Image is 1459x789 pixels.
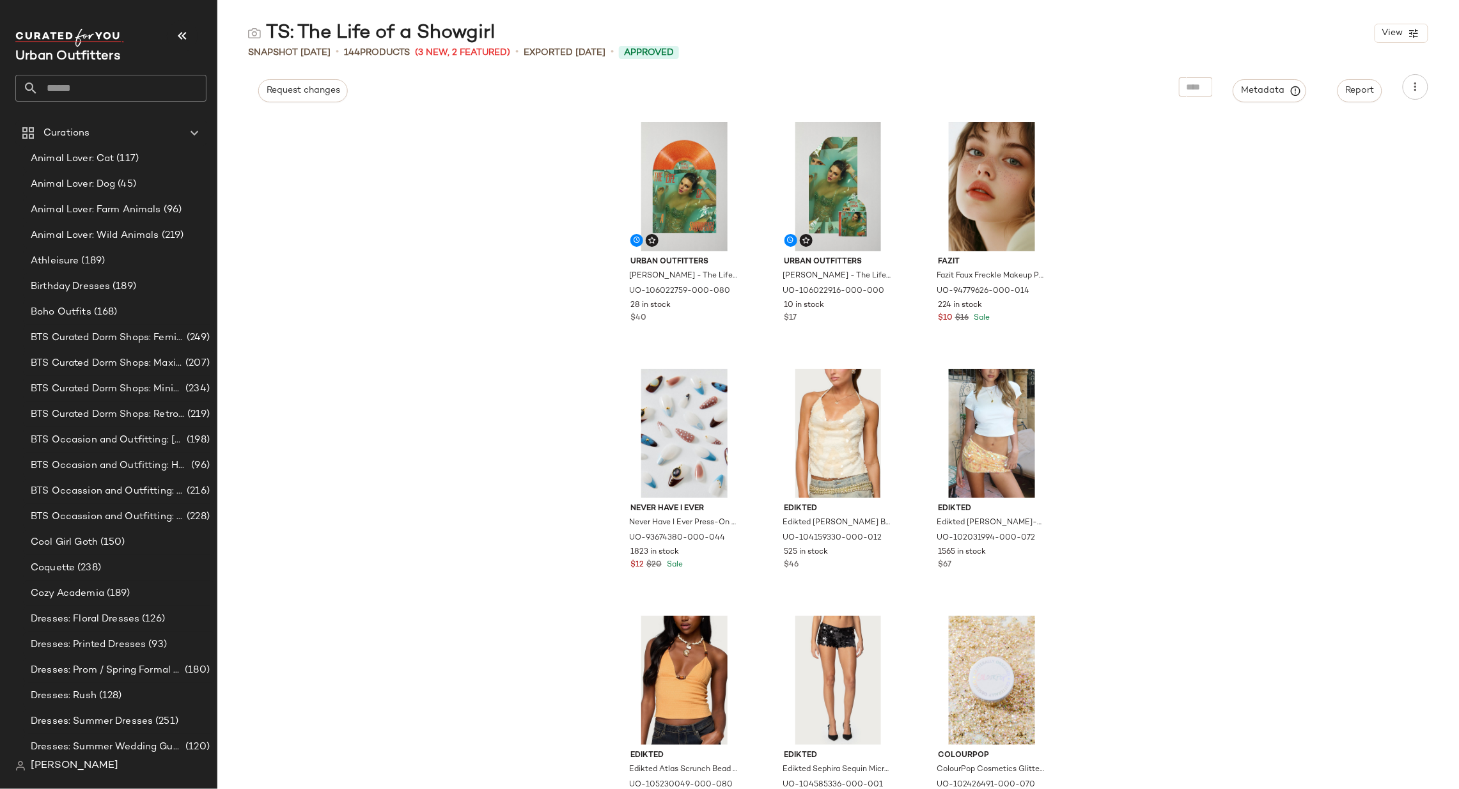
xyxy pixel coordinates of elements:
[937,517,1045,529] span: Edikted [PERSON_NAME]-Rise Sequin Mini Skirt in Yellow, Women's at Urban Outfitters
[664,561,683,569] span: Sale
[774,616,903,745] img: 104585336_001_m
[784,503,893,515] span: Edikted
[184,433,210,448] span: (198)
[630,300,671,311] span: 28 in stock
[184,510,210,524] span: (228)
[31,279,110,294] span: Birthday Dresses
[938,503,1046,515] span: Edikted
[31,535,98,550] span: Cool Girl Goth
[31,356,183,371] span: BTS Curated Dorm Shops: Maximalist
[1233,79,1307,102] button: Metadata
[266,86,340,96] span: Request changes
[524,46,605,59] p: Exported [DATE]
[784,300,825,311] span: 10 in stock
[75,561,101,575] span: (238)
[159,228,184,243] span: (219)
[115,177,136,192] span: (45)
[31,331,184,345] span: BTS Curated Dorm Shops: Feminine
[31,458,189,473] span: BTS Occasion and Outfitting: Homecoming Dresses
[783,517,891,529] span: Edikted [PERSON_NAME] Backless Sequin Cowl Neck Top in Cream, Women's at Urban Outfitters
[31,612,139,627] span: Dresses: Floral Dresses
[31,484,184,499] span: BTS Occassion and Outfitting: Campus Lounge
[937,533,1035,544] span: UO-102031994-000-072
[98,535,125,550] span: (150)
[15,761,26,771] img: svg%3e
[1382,28,1403,38] span: View
[938,300,982,311] span: 224 in stock
[31,382,183,396] span: BTS Curated Dorm Shops: Minimalist
[928,616,1056,745] img: 102426491_070_b
[344,46,410,59] div: Products
[971,314,990,322] span: Sale
[629,764,737,776] span: Edikted Atlas Scrunch Bead Halter Top in Orange, Women's at Urban Outfitters
[31,637,146,652] span: Dresses: Printed Dresses
[784,313,797,324] span: $17
[183,356,210,371] span: (207)
[183,740,210,754] span: (120)
[31,510,184,524] span: BTS Occassion and Outfitting: First Day Fits
[1338,79,1382,102] button: Report
[104,586,130,601] span: (189)
[1241,85,1299,97] span: Metadata
[161,203,182,217] span: (96)
[31,177,115,192] span: Animal Lover: Dog
[515,45,519,60] span: •
[31,758,118,774] span: [PERSON_NAME]
[185,407,210,422] span: (219)
[248,46,331,59] span: Snapshot [DATE]
[248,27,261,40] img: svg%3e
[802,237,810,244] img: svg%3e
[31,305,91,320] span: Boho Outfits
[31,586,104,601] span: Cozy Academia
[784,750,893,762] span: Edikted
[937,286,1029,297] span: UO-94779626-000-014
[91,305,118,320] span: (168)
[629,533,725,544] span: UO-93674380-000-044
[31,152,114,166] span: Animal Lover: Cat
[784,256,893,268] span: Urban Outfitters
[153,714,178,729] span: (251)
[79,254,105,269] span: (189)
[630,313,646,324] span: $40
[955,313,969,324] span: $16
[783,286,885,297] span: UO-106022916-000-000
[774,369,903,498] img: 104159330_012_m
[611,45,614,60] span: •
[139,612,165,627] span: (126)
[783,270,891,282] span: [PERSON_NAME] - The Life of a Showgirl CD in Sweat/Vanilla Perfume CD with Poster at Urban Outfit...
[774,122,903,251] img: 106022916_000_b
[31,740,183,754] span: Dresses: Summer Wedding Guest
[183,382,210,396] span: (234)
[783,533,882,544] span: UO-104159330-000-012
[415,46,510,59] span: (3 New, 2 Featured)
[620,616,749,745] img: 105230049_080_m
[630,256,738,268] span: Urban Outfitters
[928,369,1056,498] img: 102031994_072_m
[31,433,184,448] span: BTS Occasion and Outfitting: [PERSON_NAME] to Party
[31,254,79,269] span: Athleisure
[336,45,339,60] span: •
[182,663,210,678] span: (180)
[31,561,75,575] span: Coquette
[630,547,679,558] span: 1823 in stock
[189,458,210,473] span: (96)
[15,50,120,63] span: Current Company Name
[784,559,799,571] span: $46
[114,152,139,166] span: (117)
[31,203,161,217] span: Animal Lover: Farm Animals
[938,256,1046,268] span: Fazit
[1345,86,1375,96] span: Report
[31,714,153,729] span: Dresses: Summer Dresses
[31,228,159,243] span: Animal Lover: Wild Animals
[937,270,1045,282] span: Fazit Faux Freckle Makeup Patch Set in Natural at Urban Outfitters
[97,689,122,703] span: (128)
[110,279,136,294] span: (189)
[146,637,167,652] span: (93)
[184,484,210,499] span: (216)
[646,559,662,571] span: $20
[624,46,674,59] span: Approved
[1375,24,1428,43] button: View
[629,286,730,297] span: UO-106022759-000-080
[630,503,738,515] span: Never Have I Ever
[938,559,951,571] span: $67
